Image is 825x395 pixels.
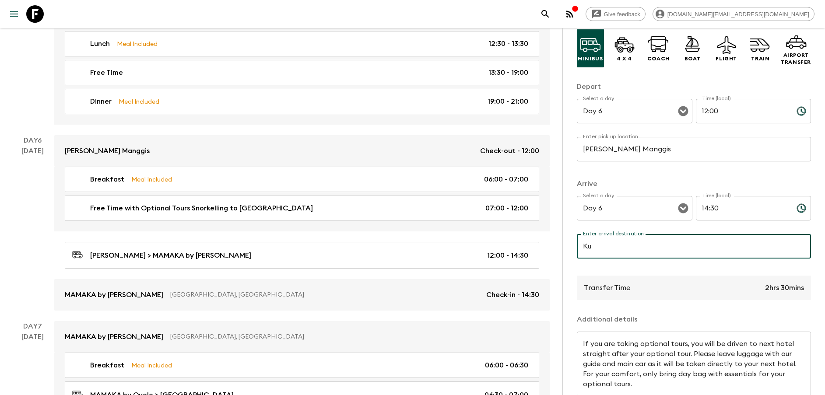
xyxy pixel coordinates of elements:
p: Day 6 [11,135,54,146]
p: MAMAKA by [PERSON_NAME] [65,332,163,342]
p: Meal Included [117,39,158,49]
p: Free Time with Optional Tours Snorkelling to [GEOGRAPHIC_DATA] [90,203,313,213]
div: [DATE] [21,146,44,311]
p: Check-in - 14:30 [486,290,539,300]
p: Boat [685,55,700,62]
p: 07:00 - 12:00 [485,203,528,213]
p: 12:30 - 13:30 [488,38,528,49]
p: Coach [647,55,670,62]
p: Day 7 [11,321,54,332]
button: search adventures [537,5,554,23]
a: [PERSON_NAME] ManggisCheck-out - 12:00 [54,135,550,167]
a: Give feedback [586,7,646,21]
p: Free Time [90,67,123,78]
p: [GEOGRAPHIC_DATA], [GEOGRAPHIC_DATA] [170,332,532,341]
p: Minibus [578,55,603,62]
p: Lunch [90,38,110,49]
p: [GEOGRAPHIC_DATA], [GEOGRAPHIC_DATA] [170,290,479,299]
span: [DOMAIN_NAME][EMAIL_ADDRESS][DOMAIN_NAME] [663,11,814,17]
p: Train [751,55,769,62]
button: Open [677,202,689,214]
label: Time (local) [702,95,730,102]
p: Airport Transfer [781,52,811,66]
p: Breakfast [90,360,124,371]
p: Breakfast [90,174,124,185]
label: Enter arrival destination [583,230,644,238]
label: Select a day [583,192,614,199]
a: [PERSON_NAME] > MAMAKA by [PERSON_NAME]12:00 - 14:30 [65,242,539,269]
span: Give feedback [599,11,645,17]
a: BreakfastMeal Included06:00 - 06:30 [65,353,539,378]
button: menu [5,5,23,23]
a: LunchMeal Included12:30 - 13:30 [65,31,539,56]
p: [PERSON_NAME] Manggis [65,146,150,156]
p: 06:00 - 07:00 [484,174,528,185]
p: Flight [716,55,737,62]
input: hh:mm [696,99,790,123]
a: MAMAKA by [PERSON_NAME][GEOGRAPHIC_DATA], [GEOGRAPHIC_DATA] [54,321,550,353]
a: BreakfastMeal Included06:00 - 07:00 [65,167,539,192]
p: MAMAKA by [PERSON_NAME] [65,290,163,300]
a: MAMAKA by [PERSON_NAME][GEOGRAPHIC_DATA], [GEOGRAPHIC_DATA]Check-in - 14:30 [54,279,550,311]
p: 4 x 4 [617,55,632,62]
label: Time (local) [702,192,730,199]
input: hh:mm [696,196,790,220]
p: 12:00 - 14:30 [487,250,528,261]
p: Arrive [577,178,811,189]
textarea: If you are taking optional tours, you will be driven to next hotel straight after your optional t... [583,339,805,389]
label: Select a day [583,95,614,102]
p: 2hrs 30mins [765,283,804,293]
button: Choose time, selected time is 2:30 PM [793,199,810,217]
p: Dinner [90,96,112,107]
p: Depart [577,81,811,92]
label: Enter pick up location [583,133,639,140]
p: 19:00 - 21:00 [488,96,528,107]
p: Check-out - 12:00 [480,146,539,156]
a: DinnerMeal Included19:00 - 21:00 [65,89,539,114]
button: Open [677,105,689,117]
div: [DOMAIN_NAME][EMAIL_ADDRESS][DOMAIN_NAME] [653,7,814,21]
p: Additional details [577,314,811,325]
a: Free Time13:30 - 19:00 [65,60,539,85]
button: Choose time, selected time is 12:00 PM [793,102,810,120]
a: Free Time with Optional Tours Snorkelling to [GEOGRAPHIC_DATA]07:00 - 12:00 [65,196,539,221]
p: [PERSON_NAME] > MAMAKA by [PERSON_NAME] [90,250,251,261]
p: Meal Included [119,97,159,106]
p: 06:00 - 06:30 [485,360,528,371]
p: Transfer Time [584,283,630,293]
p: 13:30 - 19:00 [488,67,528,78]
p: Meal Included [131,360,172,370]
p: Meal Included [131,175,172,184]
